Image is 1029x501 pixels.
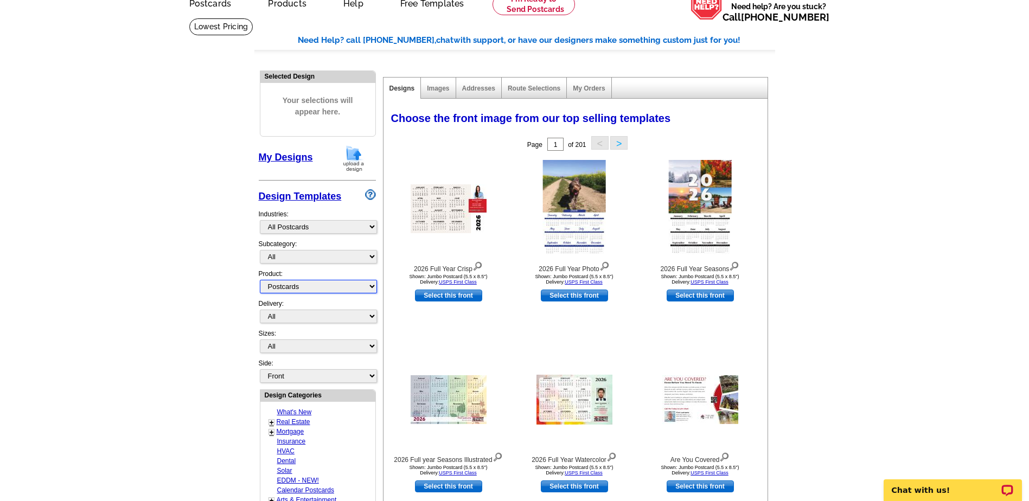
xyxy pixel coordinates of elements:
[568,141,586,149] span: of 201
[277,438,306,445] a: Insurance
[436,35,453,45] span: chat
[565,470,603,476] a: USPS First Class
[259,239,376,269] div: Subcategory:
[667,290,734,301] a: use this design
[415,480,482,492] a: use this design
[427,85,449,92] a: Images
[277,428,304,435] a: Mortgage
[389,450,508,465] div: 2026 Full year Seasons Illustrated
[389,259,508,274] div: 2026 Full Year Crisp
[472,259,483,271] img: view design details
[741,11,829,23] a: [PHONE_NUMBER]
[259,204,376,239] div: Industries:
[259,191,342,202] a: Design Templates
[270,418,274,427] a: +
[462,85,495,92] a: Addresses
[508,85,560,92] a: Route Selections
[411,184,487,233] img: 2026 Full Year Crisp
[668,160,732,258] img: 2026 Full Year Seasons
[277,447,295,455] a: HVAC
[411,375,487,424] img: 2026 Full year Seasons Illustrated
[610,136,628,150] button: >
[606,450,617,462] img: view design details
[340,145,368,172] img: upload-design
[259,358,376,384] div: Side:
[277,477,319,484] a: EDDM - NEW!
[877,467,1029,501] iframe: LiveChat chat widget
[270,428,274,436] a: +
[391,112,671,124] span: Choose the front image from our top selling templates
[573,85,605,92] a: My Orders
[641,274,760,285] div: Shown: Jumbo Postcard (5.5 x 8.5") Delivery:
[599,259,610,271] img: view design details
[259,152,313,163] a: My Designs
[691,279,728,285] a: USPS First Class
[541,480,608,492] a: use this design
[565,279,603,285] a: USPS First Class
[277,486,334,494] a: Calendar Postcards
[277,418,310,426] a: Real Estate
[389,85,415,92] a: Designs
[662,375,738,424] img: Are You Covered
[641,259,760,274] div: 2026 Full Year Seasons
[641,465,760,476] div: Shown: Jumbo Postcard (5.5 x 8.5") Delivery:
[723,1,835,23] span: Need help? Are you stuck?
[541,290,608,301] a: use this design
[259,269,376,299] div: Product:
[260,390,375,400] div: Design Categories
[723,11,829,23] span: Call
[729,259,739,271] img: view design details
[493,450,503,462] img: view design details
[527,141,542,149] span: Page
[515,259,634,274] div: 2026 Full Year Photo
[536,375,612,425] img: 2026 Full Year Watercolor
[515,450,634,465] div: 2026 Full Year Watercolor
[439,279,477,285] a: USPS First Class
[691,470,728,476] a: USPS First Class
[667,480,734,492] a: use this design
[277,408,312,416] a: What's New
[515,465,634,476] div: Shown: Jumbo Postcard (5.5 x 8.5") Delivery:
[277,457,296,465] a: Dental
[298,34,775,47] div: Need Help? call [PHONE_NUMBER], with support, or have our designers make something custom just fo...
[277,467,292,474] a: Solar
[719,450,730,462] img: view design details
[641,450,760,465] div: Are You Covered
[260,71,375,81] div: Selected Design
[591,136,609,150] button: <
[365,189,376,200] img: design-wizard-help-icon.png
[389,465,508,476] div: Shown: Jumbo Postcard (5.5 x 8.5") Delivery:
[542,160,606,258] img: 2026 Full Year Photo
[415,290,482,301] a: use this design
[389,274,508,285] div: Shown: Jumbo Postcard (5.5 x 8.5") Delivery:
[439,470,477,476] a: USPS First Class
[259,299,376,329] div: Delivery:
[259,329,376,358] div: Sizes:
[269,84,367,129] span: Your selections will appear here.
[515,274,634,285] div: Shown: Jumbo Postcard (5.5 x 8.5") Delivery:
